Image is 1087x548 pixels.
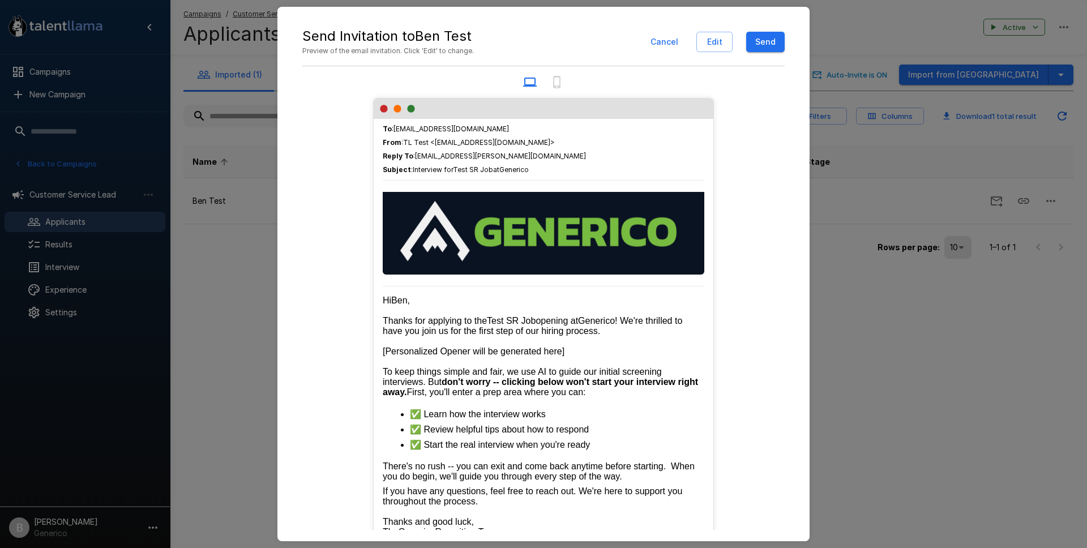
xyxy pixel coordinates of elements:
span: : TL Test <[EMAIL_ADDRESS][DOMAIN_NAME]> [383,137,555,148]
span: ✅ Start the real interview when you're ready [410,440,590,449]
button: Edit [696,32,733,53]
span: Thanks for applying to the [383,316,487,326]
h5: Send Invitation to Ben Test [302,27,474,45]
span: Interview for [413,165,453,174]
span: Generico [399,527,435,537]
span: First, you'll enter a prep area where you can: [406,387,585,397]
span: To keep things simple and fair, we use AI to guide our initial screening interviews. But [383,367,664,387]
b: Reply To [383,152,413,160]
span: [Personalized Opener will be generated here] [383,346,564,356]
span: If you have any questions, feel free to reach out. We're here to support you throughout the process. [383,486,685,506]
span: ✅ Learn how the interview works [410,409,546,419]
span: Recruiting Team [435,527,500,537]
span: There's no rush -- you can exit and come back anytime before starting. When you do begin, we'll g... [383,461,697,481]
span: : [383,164,529,175]
button: Cancel [646,32,683,53]
b: From [383,138,401,147]
span: Generico [499,165,529,174]
span: Test SR Job [487,316,536,326]
img: Talent Llama [383,192,704,272]
span: Ben [391,296,407,305]
button: Send [746,32,785,53]
span: Hi [383,296,391,305]
b: To [383,125,392,133]
span: Thanks and good luck, [383,517,474,526]
strong: don't worry -- clicking below won't start your interview right away. [383,377,700,397]
span: opening at [536,316,578,326]
b: Subject [383,165,411,174]
span: ✅ Review helpful tips about how to respond [410,425,589,434]
span: Generico [578,316,615,326]
span: Preview of the email invitation. Click 'Edit' to change. [302,45,474,57]
span: , [408,296,410,305]
span: : [EMAIL_ADDRESS][DOMAIN_NAME] [383,123,704,135]
span: The [383,527,399,537]
span: Test SR Job [453,165,493,174]
span: : [EMAIL_ADDRESS][PERSON_NAME][DOMAIN_NAME] [383,151,704,162]
span: ! We're thrilled to have you join us for the first step of our hiring process. [383,316,685,336]
span: at [493,165,499,174]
